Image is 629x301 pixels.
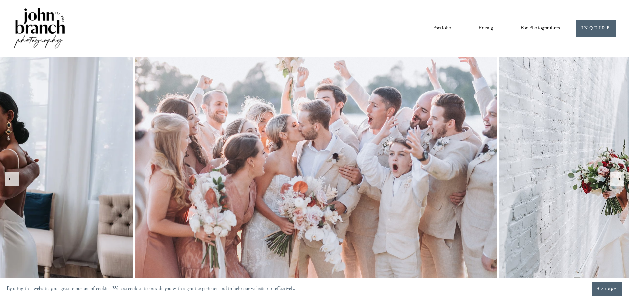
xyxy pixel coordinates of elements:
p: By using this website, you agree to our use of cookies. We use cookies to provide you with a grea... [7,285,296,294]
a: folder dropdown [520,23,560,34]
span: For Photographers [520,23,560,34]
button: Previous Slide [5,172,19,186]
a: INQUIRE [576,20,616,37]
span: Accept [597,286,617,293]
button: Accept [592,282,622,296]
img: A wedding party celebrating outdoors, featuring a bride and groom kissing amidst cheering bridesm... [133,57,499,301]
a: Portfolio [433,23,451,34]
a: Pricing [478,23,493,34]
img: John Branch IV Photography [13,6,66,51]
button: Next Slide [610,172,624,186]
